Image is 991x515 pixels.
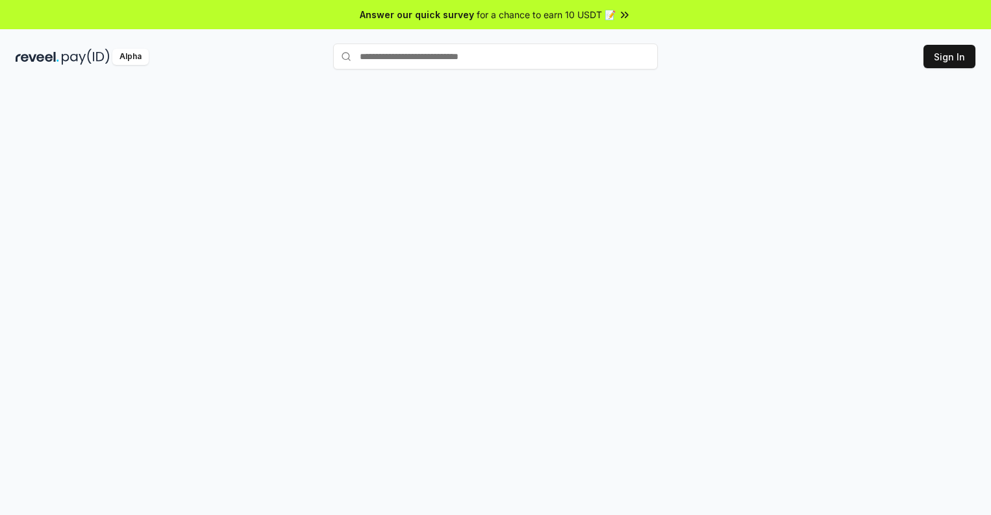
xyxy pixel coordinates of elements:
[62,49,110,65] img: pay_id
[16,49,59,65] img: reveel_dark
[360,8,474,21] span: Answer our quick survey
[923,45,975,68] button: Sign In
[477,8,616,21] span: for a chance to earn 10 USDT 📝
[112,49,149,65] div: Alpha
